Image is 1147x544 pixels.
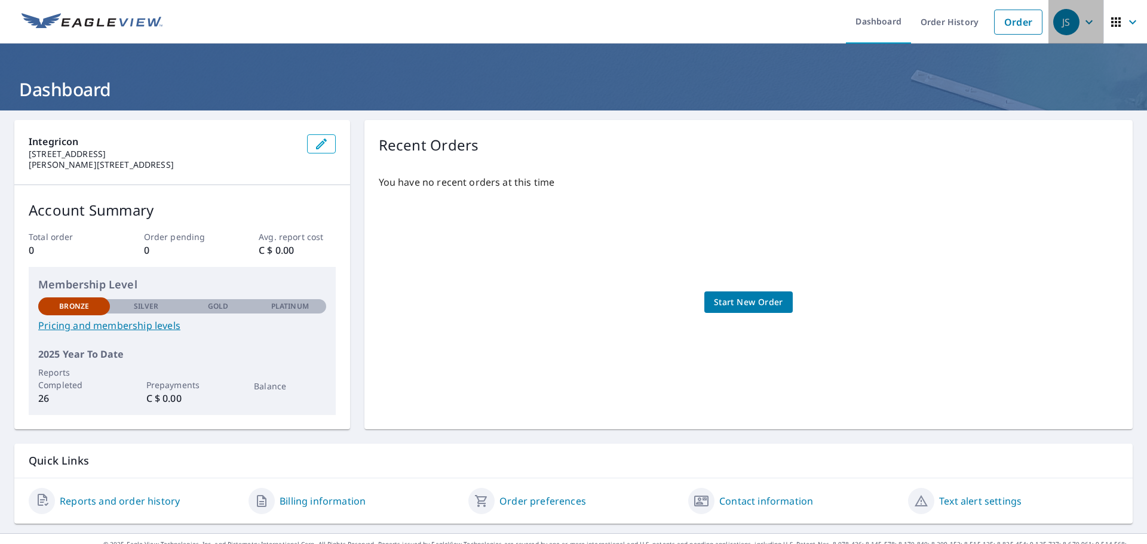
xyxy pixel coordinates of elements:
[144,243,220,257] p: 0
[259,230,335,243] p: Avg. report cost
[254,380,326,392] p: Balance
[38,318,326,333] a: Pricing and membership levels
[14,77,1133,102] h1: Dashboard
[59,301,89,312] p: Bronze
[29,243,105,257] p: 0
[719,494,813,508] a: Contact information
[280,494,366,508] a: Billing information
[29,159,298,170] p: [PERSON_NAME][STREET_ADDRESS]
[29,134,298,149] p: Integricon
[499,494,586,508] a: Order preferences
[29,199,336,221] p: Account Summary
[379,175,1118,189] p: You have no recent orders at this time
[379,134,479,156] p: Recent Orders
[146,391,218,405] p: C $ 0.00
[208,301,228,312] p: Gold
[38,391,110,405] p: 26
[29,149,298,159] p: [STREET_ADDRESS]
[29,453,1118,468] p: Quick Links
[60,494,180,508] a: Reports and order history
[1053,9,1079,35] div: JS
[38,347,326,361] p: 2025 Year To Date
[994,10,1042,35] a: Order
[29,230,105,243] p: Total order
[38,276,326,293] p: Membership Level
[38,366,110,391] p: Reports Completed
[704,291,793,314] a: Start New Order
[134,301,159,312] p: Silver
[939,494,1022,508] a: Text alert settings
[271,301,309,312] p: Platinum
[259,243,335,257] p: C $ 0.00
[146,379,218,391] p: Prepayments
[714,295,783,310] span: Start New Order
[144,230,220,243] p: Order pending
[22,13,162,31] img: EV Logo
